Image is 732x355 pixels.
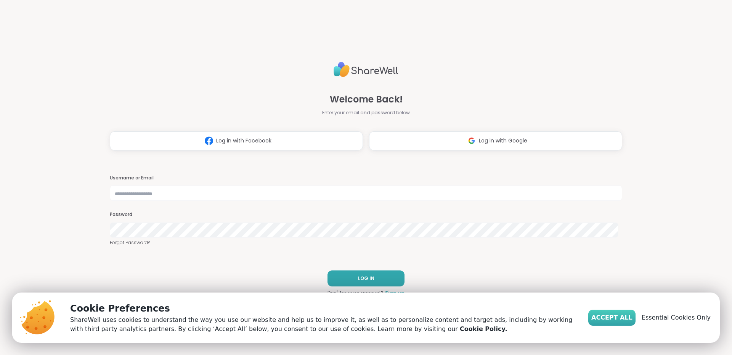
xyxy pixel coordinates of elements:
[110,131,363,150] button: Log in with Facebook
[479,137,527,145] span: Log in with Google
[110,211,622,218] h3: Password
[110,239,622,246] a: Forgot Password?
[334,59,398,80] img: ShareWell Logo
[327,289,384,296] span: Don't have an account?
[327,270,405,286] button: LOG IN
[322,109,410,116] span: Enter your email and password below
[460,325,507,334] a: Cookie Policy.
[202,134,216,148] img: ShareWell Logomark
[358,275,374,282] span: LOG IN
[216,137,271,145] span: Log in with Facebook
[464,134,479,148] img: ShareWell Logomark
[385,289,405,296] a: Sign up
[642,313,711,322] span: Essential Cookies Only
[591,313,632,322] span: Accept All
[369,131,622,150] button: Log in with Google
[110,175,622,181] h3: Username or Email
[70,302,576,315] p: Cookie Preferences
[588,310,636,326] button: Accept All
[70,315,576,334] p: ShareWell uses cookies to understand the way you use our website and help us to improve it, as we...
[330,93,403,106] span: Welcome Back!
